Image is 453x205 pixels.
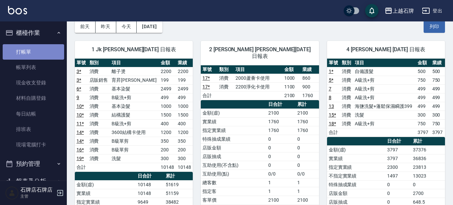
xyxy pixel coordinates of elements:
button: save [365,4,379,17]
td: 消費 [88,137,110,145]
div: 上越石牌 [393,7,414,15]
td: 不指定實業績 [327,172,386,180]
td: 900 [301,82,319,91]
td: 消費 [340,93,353,102]
td: 500 [416,67,430,76]
td: 1 [296,178,319,187]
th: 業績 [176,59,193,67]
td: 499 [159,93,176,102]
td: 400 [176,119,193,128]
td: 消費 [340,76,353,84]
th: 項目 [110,59,159,67]
td: 1 [267,187,296,196]
a: 9 [77,95,79,100]
td: 199 [159,76,176,84]
td: 離子燙 [110,67,159,76]
table: a dense table [327,59,445,137]
td: 0 [296,161,319,169]
td: 23813 [411,163,445,172]
td: A級洗+剪 [353,93,416,102]
td: 37376 [411,145,445,154]
td: 860 [301,74,319,82]
th: 日合計 [386,137,411,146]
th: 金額 [159,59,176,67]
td: 499 [431,102,445,111]
button: 櫃檯作業 [3,24,64,42]
td: 2200 [176,67,193,76]
td: 互助使用(點) [201,169,267,178]
td: 2100 [296,109,319,117]
th: 項目 [353,59,416,67]
button: 上越石牌 [382,4,417,18]
td: 消費 [340,67,353,76]
td: 500 [431,67,445,76]
td: 0 [296,135,319,143]
td: 499 [176,93,193,102]
td: 指定實業績 [201,126,267,135]
td: 750 [416,119,430,128]
td: 2000蘆薈卡使用 [234,74,282,82]
a: 13 [329,104,334,109]
a: 現場電腦打卡 [3,137,64,152]
td: 200 [159,145,176,154]
td: 10148 [136,189,164,198]
button: 前天 [75,20,96,33]
button: 報表及分析 [3,173,64,190]
td: 消費 [340,84,353,93]
td: 店販金額 [201,143,267,152]
td: 0/0 [267,169,296,178]
td: 自備護髮 [353,67,416,76]
td: 51619 [164,180,193,189]
td: 海鹽洗髮+蓬鬆保濕瞬護399 [353,102,416,111]
td: 合計 [201,91,217,100]
img: Logo [8,6,27,14]
th: 累計 [411,137,445,146]
td: 消費 [217,74,234,82]
td: 合計 [75,163,88,172]
td: 2700 [411,189,445,198]
td: 3600結構卡使用 [110,128,159,137]
td: 2100 [267,109,296,117]
a: 打帳單 [3,44,64,60]
table: a dense table [201,65,319,100]
img: Person [5,186,19,200]
td: 互助使用(不含點) [201,161,267,169]
td: 1 [296,187,319,196]
button: 今天 [116,20,137,33]
td: 1200 [176,128,193,137]
td: B級洗+剪 [110,119,159,128]
td: 0 [411,180,445,189]
td: 0 [386,180,411,189]
td: 300 [159,154,176,163]
td: 300 [431,111,445,119]
td: 2499 [176,84,193,93]
td: 1760 [267,117,296,126]
td: 店販抽成 [201,152,267,161]
th: 業績 [431,59,445,67]
th: 累計 [164,172,193,181]
span: 2 [PERSON_NAME] [PERSON_NAME][DATE] 日報表 [209,46,311,60]
td: 消費 [88,111,110,119]
span: 1 Jk [PERSON_NAME][DATE] 日報表 [83,46,185,53]
td: 2200淨化卡使用 [234,82,282,91]
td: 1760 [301,91,319,100]
td: B級單剪 [110,145,159,154]
td: 1760 [296,126,319,135]
td: 基本染髮 [110,84,159,93]
td: 10148 [159,163,176,172]
td: 特殊抽成業績 [201,135,267,143]
th: 類別 [340,59,353,67]
td: 2300 [386,163,411,172]
td: 洗髮 [110,154,159,163]
button: 列印 [424,20,445,33]
td: 合計 [327,128,340,137]
td: 育昇[PERSON_NAME] [110,76,159,84]
td: 消費 [217,82,234,91]
th: 金額 [283,65,301,74]
td: 0 [267,135,296,143]
td: A級洗+剪 [353,119,416,128]
td: 300 [416,111,430,119]
td: B級單剪 [110,137,159,145]
td: 499 [431,84,445,93]
td: 消費 [88,102,110,111]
